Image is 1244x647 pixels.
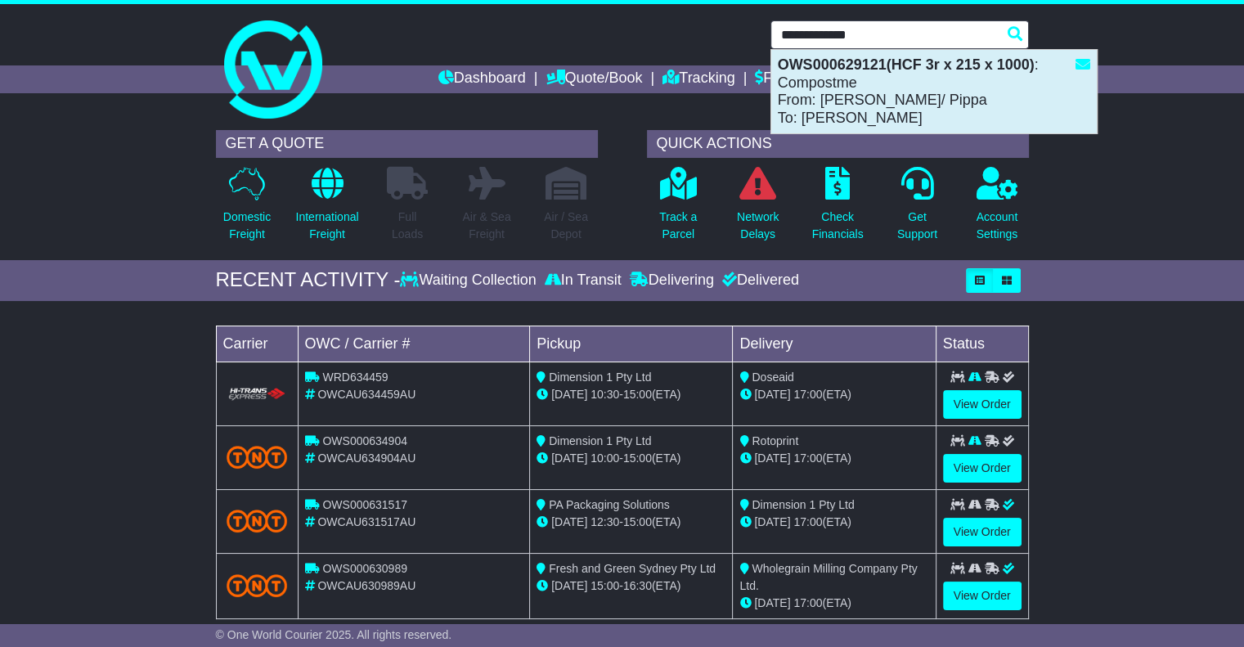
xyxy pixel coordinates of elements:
span: [DATE] [551,388,587,401]
div: GET A QUOTE [216,130,598,158]
span: [DATE] [754,596,790,609]
span: © One World Courier 2025. All rights reserved. [216,628,452,641]
a: View Order [943,582,1022,610]
span: OWCAU634904AU [317,452,415,465]
span: OWS000634904 [322,434,407,447]
span: Dimension 1 Pty Ltd [549,434,651,447]
span: PA Packaging Solutions [549,498,670,511]
p: Air / Sea Depot [544,209,588,243]
span: [DATE] [551,579,587,592]
img: TNT_Domestic.png [227,574,288,596]
a: AccountSettings [976,166,1019,252]
span: [DATE] [754,388,790,401]
a: DomesticFreight [222,166,272,252]
td: OWC / Carrier # [298,326,530,362]
span: 10:00 [591,452,619,465]
td: Delivery [733,326,936,362]
img: TNT_Domestic.png [227,510,288,532]
span: 17:00 [793,388,822,401]
span: [DATE] [551,452,587,465]
td: Carrier [216,326,298,362]
span: 15:00 [591,579,619,592]
span: Wholegrain Milling Company Pty Ltd. [739,562,917,592]
span: Dimension 1 Pty Ltd [549,371,651,384]
span: 12:30 [591,515,619,528]
span: 15:00 [623,388,652,401]
p: International Freight [295,209,358,243]
p: Track a Parcel [659,209,697,243]
span: 15:00 [623,515,652,528]
span: 17:00 [793,515,822,528]
div: - (ETA) [537,514,725,531]
div: Delivered [718,272,799,290]
div: (ETA) [739,595,928,612]
a: Dashboard [438,65,526,93]
a: Tracking [662,65,734,93]
div: In Transit [541,272,626,290]
p: Get Support [897,209,937,243]
span: OWCAU631517AU [317,515,415,528]
a: GetSupport [896,166,938,252]
a: View Order [943,390,1022,419]
img: HiTrans.png [227,387,288,402]
div: - (ETA) [537,386,725,403]
span: Fresh and Green Sydney Pty Ltd [549,562,716,575]
div: : Compostme From: [PERSON_NAME]/ Pippa To: [PERSON_NAME] [771,50,1097,133]
a: View Order [943,454,1022,483]
span: OWCAU634459AU [317,388,415,401]
a: Financials [755,65,829,93]
div: (ETA) [739,514,928,531]
span: 16:30 [623,579,652,592]
span: [DATE] [551,515,587,528]
span: Dimension 1 Pty Ltd [752,498,854,511]
a: Quote/Book [546,65,642,93]
p: Check Financials [812,209,864,243]
img: TNT_Domestic.png [227,446,288,468]
a: CheckFinancials [811,166,865,252]
td: Pickup [530,326,733,362]
span: WRD634459 [322,371,388,384]
p: Domestic Freight [223,209,271,243]
span: 15:00 [623,452,652,465]
span: OWS000631517 [322,498,407,511]
p: Full Loads [387,209,428,243]
div: Delivering [626,272,718,290]
div: Waiting Collection [400,272,540,290]
span: OWCAU630989AU [317,579,415,592]
p: Account Settings [977,209,1018,243]
a: Track aParcel [658,166,698,252]
span: 10:30 [591,388,619,401]
strong: OWS000629121(HCF 3r x 215 x 1000) [778,56,1035,73]
span: 17:00 [793,596,822,609]
span: [DATE] [754,452,790,465]
span: 17:00 [793,452,822,465]
a: View Order [943,518,1022,546]
div: - (ETA) [537,577,725,595]
a: InternationalFreight [294,166,359,252]
p: Air & Sea Freight [462,209,510,243]
div: - (ETA) [537,450,725,467]
div: QUICK ACTIONS [647,130,1029,158]
span: Doseaid [752,371,793,384]
div: (ETA) [739,450,928,467]
span: OWS000630989 [322,562,407,575]
span: [DATE] [754,515,790,528]
div: (ETA) [739,386,928,403]
p: Network Delays [737,209,779,243]
span: Rotoprint [752,434,798,447]
div: RECENT ACTIVITY - [216,268,401,292]
a: NetworkDelays [736,166,779,252]
td: Status [936,326,1028,362]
